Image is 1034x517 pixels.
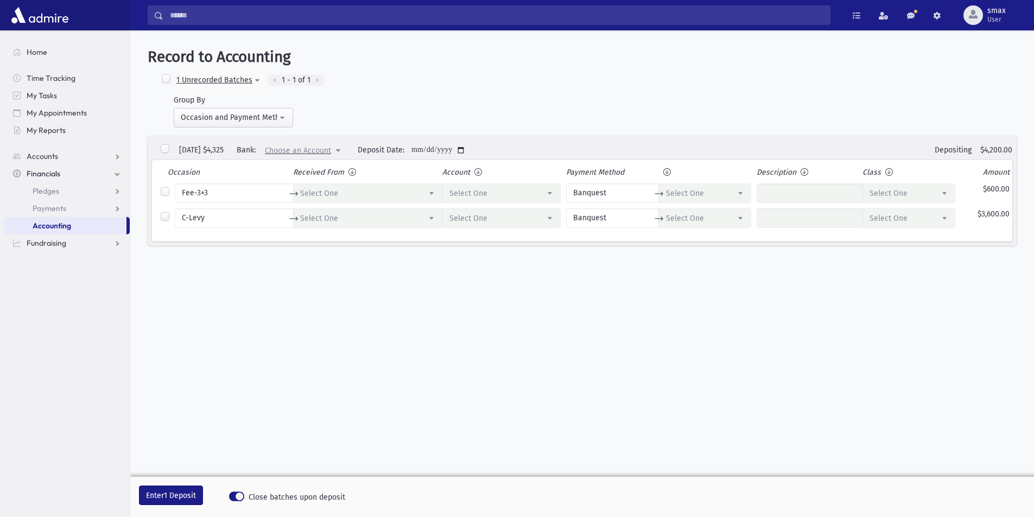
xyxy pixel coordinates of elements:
span: Choose an Account [265,146,331,155]
span: C-Levy [293,208,442,228]
label: C-Levy [175,208,294,228]
th: Account [442,164,563,181]
span: Financials [27,169,60,178]
a: Payments [4,200,130,217]
span: Select One [666,214,704,223]
img: AdmirePro [9,4,71,26]
span: Select One [442,183,561,203]
span: Accounts [27,151,58,161]
span: My Tasks [27,91,57,100]
th: Amount [958,164,1012,181]
button: Enter1 Deposit [139,486,203,505]
span: Select One [659,183,752,203]
span: Pledges [33,186,59,196]
div: Occasion and Payment Method [181,112,277,123]
span: Occasion [168,168,200,177]
span: Select One [300,214,338,223]
span: Close batches upon deposit [249,492,345,503]
a: Time Tracking [4,69,130,87]
span: 1 Deposit [164,491,196,500]
label: Banquest [566,183,659,203]
input: Search [163,5,830,25]
span: Fundraising [27,238,66,248]
th: Class [862,164,958,181]
div: < [268,74,282,86]
span: User [987,15,1006,24]
button: Occasion and Payment Method [174,108,293,127]
span: Select One [449,214,487,223]
a: My Appointments [4,104,130,122]
span: Select One [666,189,704,198]
div: Depositing [931,144,972,156]
a: Accounting [4,217,126,234]
span: Select One [870,214,908,223]
span: Time Tracking [27,73,75,83]
a: Pledges [4,182,130,200]
span: Home [27,47,47,57]
span: Select One [870,189,908,198]
div: Bank: [237,141,349,160]
div: > [310,74,324,86]
span: Select One [442,208,561,228]
a: My Tasks [4,87,130,104]
a: Home [4,43,130,61]
span: Select One [449,189,487,198]
div: 1 Unrecorded Batches [176,74,252,86]
td: $600.00 [958,181,1012,206]
a: My Reports [4,122,130,139]
a: Accounts [4,148,130,165]
span: 1 - 1 of 1 [282,74,310,86]
div: [DATE] $4,325 [179,144,224,156]
span: Fee-3+3 [293,183,442,203]
a: Financials [4,165,130,182]
div: Group By [174,94,293,106]
th: Received From [293,164,442,181]
th: Description [754,164,862,181]
a: Fundraising [4,234,130,252]
span: Record to Accounting [148,48,291,66]
span: Choose an Account [258,141,349,160]
span: Payments [33,203,66,213]
span: Select One [300,189,338,198]
span: Accounting [33,221,71,231]
span: My Appointments [27,108,87,118]
td: $3,600.00 [958,206,1012,231]
button: 1 Unrecorded Batches [176,71,268,90]
span: Select One [659,208,752,228]
div: $4,200.00 [972,144,1012,156]
th: Payment Method [563,164,659,181]
label: Fee-3+3 [175,183,294,203]
span: My Reports [27,125,66,135]
span: smax [987,7,1006,15]
label: Banquest [566,208,659,228]
div: Deposit Date: [358,144,404,156]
